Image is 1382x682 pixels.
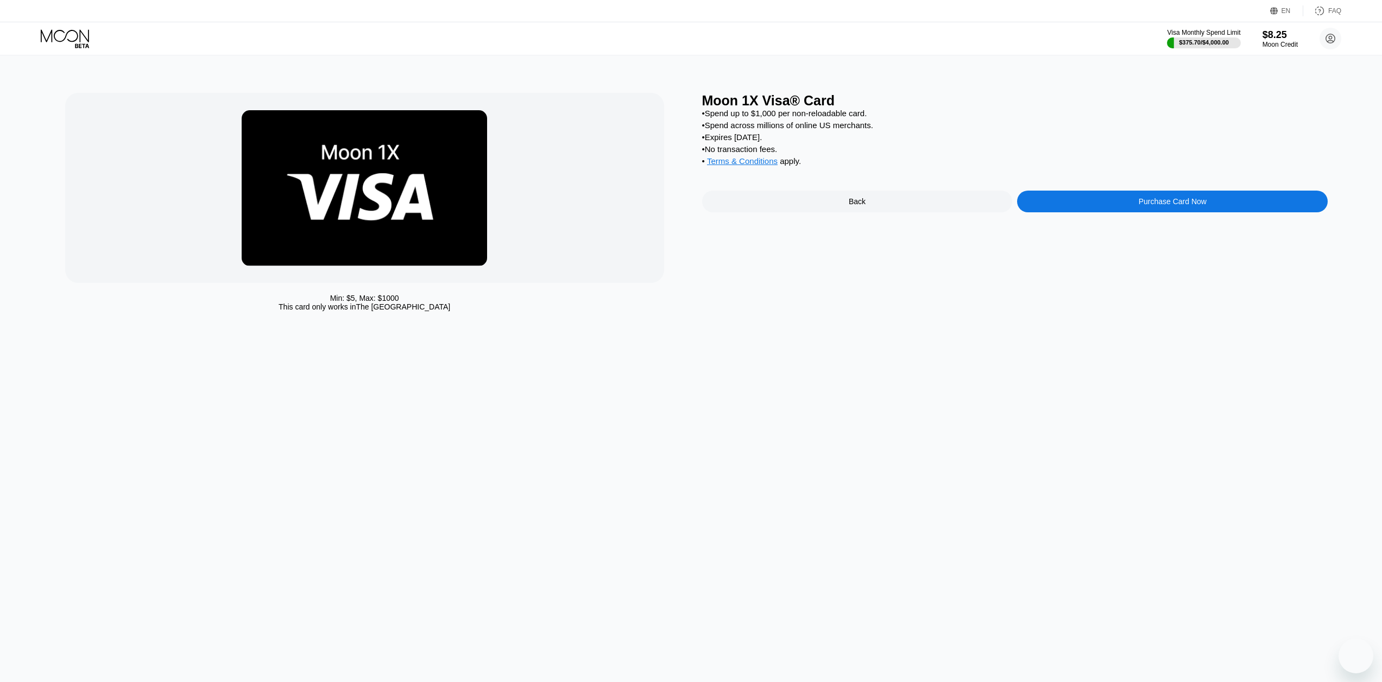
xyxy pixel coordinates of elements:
div: Terms & Conditions [707,156,778,168]
div: $8.25 [1263,29,1298,41]
div: Min: $ 5 , Max: $ 1000 [330,294,399,302]
div: $8.25Moon Credit [1263,29,1298,48]
div: $375.70 / $4,000.00 [1179,39,1229,46]
div: • Spend across millions of online US merchants. [702,121,1328,130]
div: Moon 1X Visa® Card [702,93,1328,109]
div: Back [702,191,1013,212]
div: Visa Monthly Spend Limit [1167,29,1240,36]
div: • No transaction fees. [702,144,1328,154]
div: Purchase Card Now [1017,191,1328,212]
div: Moon Credit [1263,41,1298,48]
div: EN [1270,5,1303,16]
iframe: Button to launch messaging window [1339,639,1373,673]
div: Purchase Card Now [1139,197,1207,206]
div: Visa Monthly Spend Limit$375.70/$4,000.00 [1167,29,1240,48]
div: • Expires [DATE]. [702,132,1328,142]
span: Terms & Conditions [707,156,778,166]
div: EN [1282,7,1291,15]
div: • apply . [702,156,1328,168]
div: FAQ [1303,5,1341,16]
div: Back [849,197,866,206]
div: This card only works in The [GEOGRAPHIC_DATA] [279,302,450,311]
div: • Spend up to $1,000 per non-reloadable card. [702,109,1328,118]
div: FAQ [1328,7,1341,15]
